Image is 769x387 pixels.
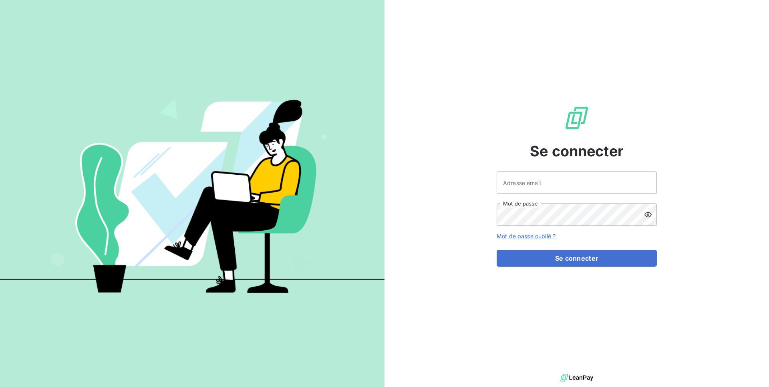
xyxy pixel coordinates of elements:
input: placeholder [497,172,657,194]
span: Se connecter [530,140,624,162]
a: Mot de passe oublié ? [497,233,556,239]
img: logo [560,372,593,384]
img: Logo LeanPay [564,105,590,131]
button: Se connecter [497,250,657,267]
